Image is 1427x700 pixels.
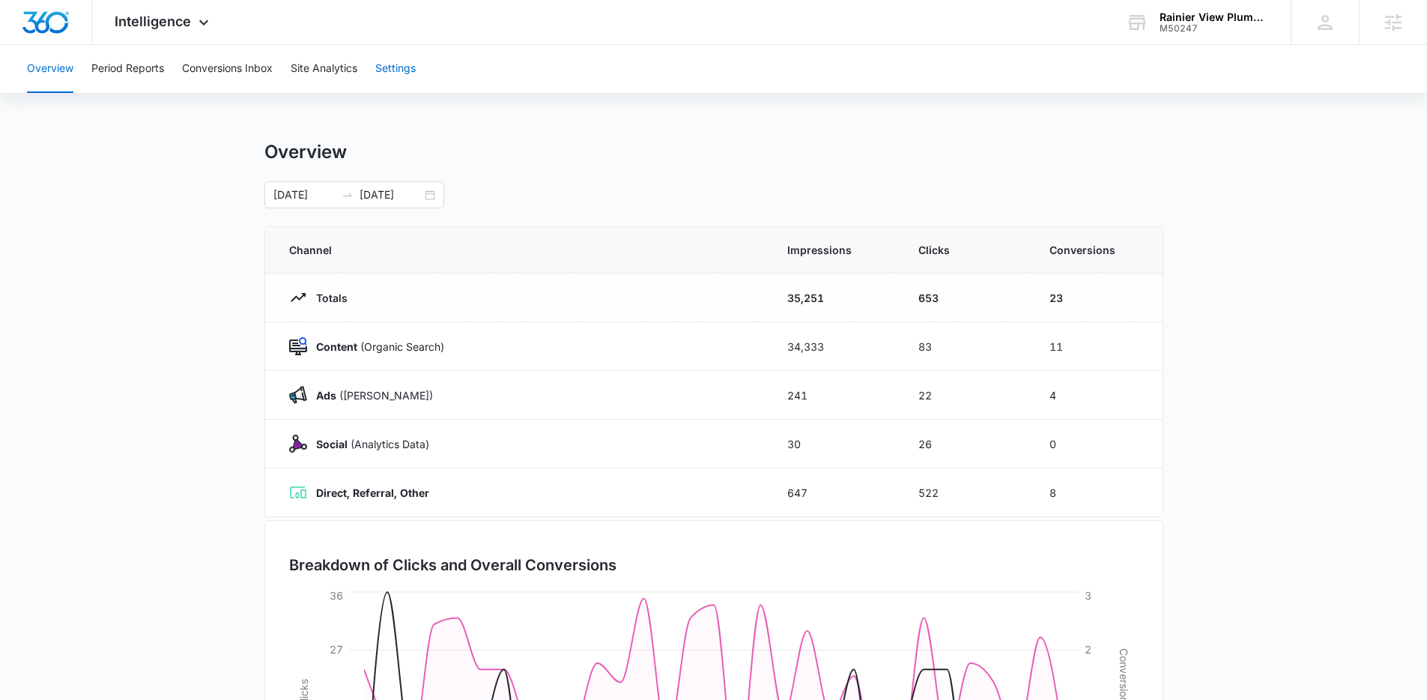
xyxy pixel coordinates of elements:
[307,436,429,452] p: (Analytics Data)
[264,141,347,163] h1: Overview
[918,242,1014,258] span: Clicks
[289,386,307,404] img: Ads
[289,337,307,355] img: Content
[91,45,164,93] button: Period Reports
[769,371,900,420] td: 241
[330,589,343,602] tspan: 36
[289,554,616,576] h3: Breakdown of Clicks and Overall Conversions
[316,340,357,353] strong: Content
[769,322,900,371] td: 34,333
[273,187,336,203] input: Start date
[787,242,882,258] span: Impressions
[900,468,1031,517] td: 522
[769,420,900,468] td: 30
[769,274,900,322] td: 35,251
[769,468,900,517] td: 647
[342,189,354,201] span: to
[115,13,191,29] span: Intelligence
[1085,643,1091,656] tspan: 2
[316,486,429,499] strong: Direct, Referral, Other
[1031,371,1163,420] td: 4
[1049,242,1139,258] span: Conversions
[900,274,1031,322] td: 653
[291,45,357,93] button: Site Analytics
[360,187,422,203] input: End date
[1031,468,1163,517] td: 8
[182,45,273,93] button: Conversions Inbox
[1160,11,1269,23] div: account name
[316,389,336,402] strong: Ads
[307,339,444,354] p: (Organic Search)
[1031,420,1163,468] td: 0
[342,189,354,201] span: swap-right
[316,438,348,450] strong: Social
[1160,23,1269,34] div: account id
[900,420,1031,468] td: 26
[900,322,1031,371] td: 83
[289,242,751,258] span: Channel
[27,45,73,93] button: Overview
[330,643,343,656] tspan: 27
[375,45,416,93] button: Settings
[307,290,348,306] p: Totals
[1031,274,1163,322] td: 23
[900,371,1031,420] td: 22
[307,387,433,403] p: ([PERSON_NAME])
[1031,322,1163,371] td: 11
[1085,589,1091,602] tspan: 3
[289,435,307,453] img: Social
